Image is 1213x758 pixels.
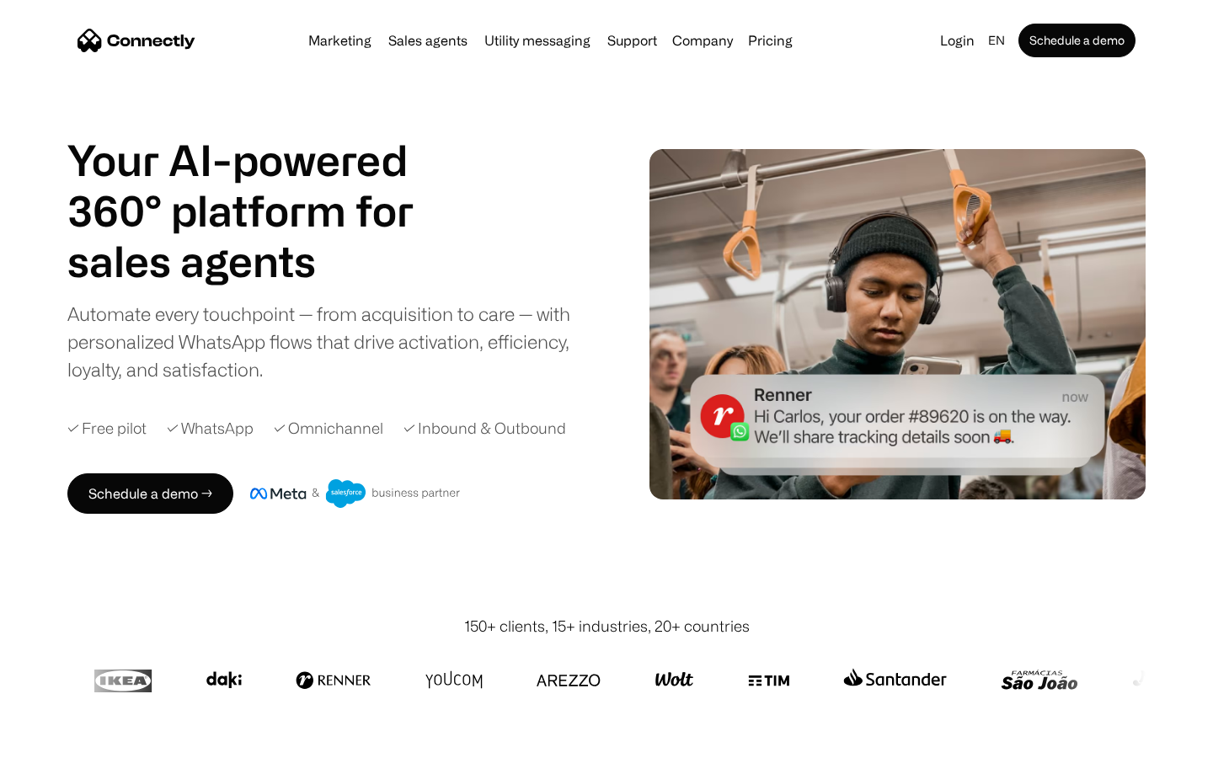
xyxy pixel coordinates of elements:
[302,34,378,47] a: Marketing
[67,473,233,514] a: Schedule a demo →
[1018,24,1136,57] a: Schedule a demo
[478,34,597,47] a: Utility messaging
[17,727,101,752] aside: Language selected: English
[67,300,598,383] div: Automate every touchpoint — from acquisition to care — with personalized WhatsApp flows that driv...
[67,236,455,286] h1: sales agents
[274,417,383,440] div: ✓ Omnichannel
[67,135,455,236] h1: Your AI-powered 360° platform for
[933,29,981,52] a: Login
[403,417,566,440] div: ✓ Inbound & Outbound
[382,34,474,47] a: Sales agents
[167,417,254,440] div: ✓ WhatsApp
[34,729,101,752] ul: Language list
[67,417,147,440] div: ✓ Free pilot
[672,29,733,52] div: Company
[741,34,799,47] a: Pricing
[250,479,461,508] img: Meta and Salesforce business partner badge.
[601,34,664,47] a: Support
[988,29,1005,52] div: en
[464,615,750,638] div: 150+ clients, 15+ industries, 20+ countries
